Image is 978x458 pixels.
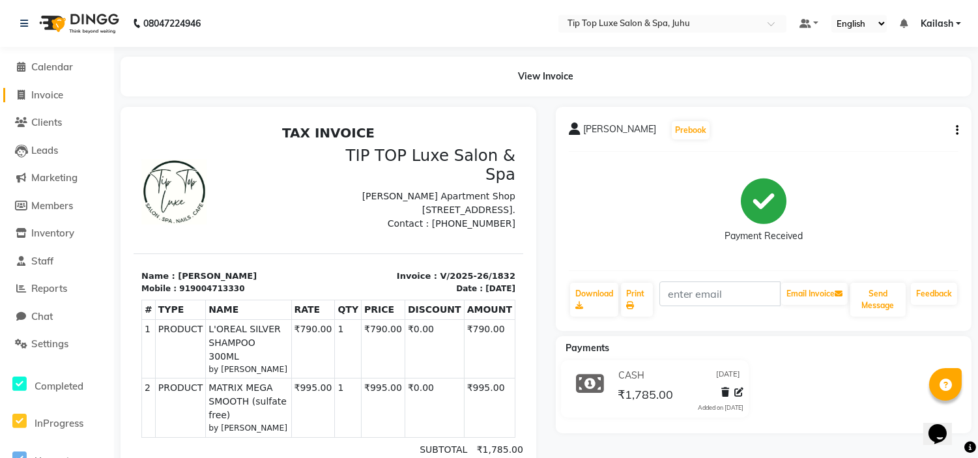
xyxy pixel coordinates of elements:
[158,180,201,199] th: RATE
[334,364,390,378] div: ₹136.14
[201,259,228,317] td: 1
[31,116,62,128] span: Clients
[315,366,328,376] span: 9%
[278,323,334,337] div: SUBTOTAL
[3,88,111,103] a: Invoice
[8,259,22,317] td: 2
[158,199,201,258] td: ₹790.00
[33,5,122,42] img: logo
[286,352,310,362] span: SGST
[3,199,111,214] a: Members
[334,405,390,419] div: ₹1,785.00
[31,144,58,156] span: Leads
[921,17,953,31] span: Kailash
[3,143,111,158] a: Leads
[203,70,382,97] p: [PERSON_NAME] Apartment Shop [STREET_ADDRESS].
[3,337,111,352] a: Settings
[31,310,53,322] span: Chat
[121,57,971,96] div: View Invoice
[31,227,74,239] span: Inventory
[278,364,334,378] div: ( )
[923,406,965,445] iframe: chat widget
[8,5,382,21] h2: TAX INVOICE
[352,163,382,175] div: [DATE]
[201,180,228,199] th: QTY
[8,180,22,199] th: #
[228,199,272,258] td: ₹790.00
[228,259,272,317] td: ₹995.00
[278,405,334,419] div: Paid
[158,259,201,317] td: ₹995.00
[330,180,381,199] th: AMOUNT
[8,435,382,446] p: Please visit again !
[781,283,848,305] button: Email Invoice
[330,199,381,258] td: ₹790.00
[672,121,710,139] button: Prebook
[619,369,645,382] span: CASH
[203,26,382,64] h3: TIP TOP Luxe Salon & Spa
[3,171,111,186] a: Marketing
[22,259,72,317] td: PRODUCT
[75,261,154,302] span: MATRIX MEGA SMOOTH (sulfate free)
[8,199,22,258] td: 1
[286,365,311,376] span: CGST
[35,417,83,429] span: InProgress
[911,283,957,305] a: Feedback
[31,199,73,212] span: Members
[278,378,334,405] div: GRAND TOTAL
[75,244,154,255] small: by [PERSON_NAME]
[570,283,618,317] a: Download
[8,150,187,163] p: Name : [PERSON_NAME]
[698,403,743,412] div: Added on [DATE]
[618,387,674,405] span: ₹1,785.00
[3,309,111,324] a: Chat
[22,180,72,199] th: TYPE
[716,369,740,382] span: [DATE]
[72,180,158,199] th: NAME
[203,150,382,163] p: Invoice : V/2025-26/1832
[323,163,349,175] div: Date :
[278,351,334,364] div: ( )
[659,281,781,306] input: enter email
[334,351,390,364] div: ₹136.14
[278,337,334,351] div: NET
[334,323,390,337] div: ₹1,785.00
[203,97,382,111] p: Contact : [PHONE_NUMBER]
[583,122,656,141] span: [PERSON_NAME]
[8,163,43,175] div: Mobile :
[314,352,328,362] span: 9%
[725,230,803,244] div: Payment Received
[31,282,67,294] span: Reports
[31,89,63,101] span: Invoice
[3,60,111,75] a: Calendar
[31,255,53,267] span: Staff
[330,259,381,317] td: ₹995.00
[228,180,272,199] th: PRICE
[22,199,72,258] td: PRODUCT
[46,163,111,175] div: 919004713330
[334,337,390,351] div: ₹1,512.71
[143,5,201,42] b: 08047224946
[621,283,652,317] a: Print
[850,283,906,317] button: Send Message
[75,302,154,314] small: by [PERSON_NAME]
[3,281,111,296] a: Reports
[566,342,609,354] span: Payments
[31,171,78,184] span: Marketing
[201,199,228,258] td: 1
[31,337,68,350] span: Settings
[3,226,111,241] a: Inventory
[3,115,111,130] a: Clients
[271,199,330,258] td: ₹0.00
[271,259,330,317] td: ₹0.00
[334,378,390,405] div: ₹1,785.00
[3,254,111,269] a: Staff
[75,203,154,244] span: L'OREAL SILVER SHAMPOO 300ML
[271,180,330,199] th: DISCOUNT
[31,61,73,73] span: Calendar
[35,380,83,392] span: Completed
